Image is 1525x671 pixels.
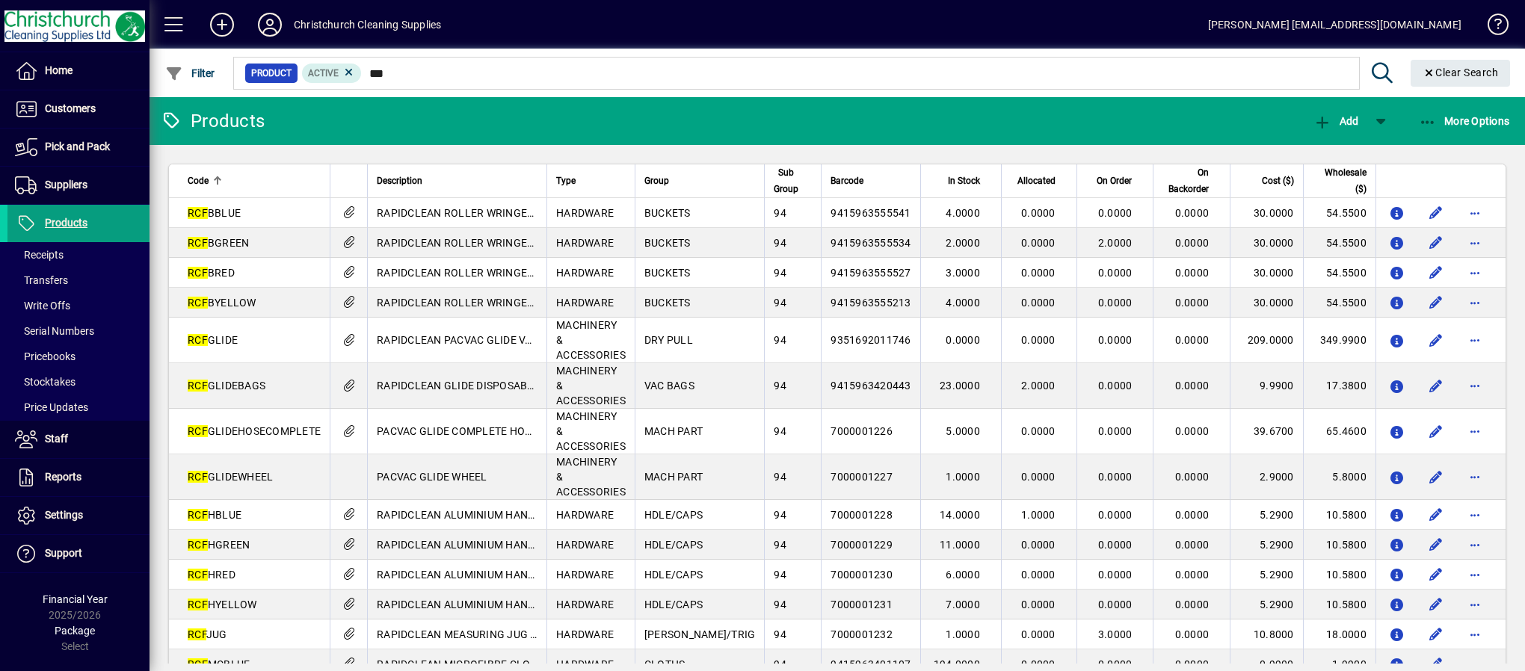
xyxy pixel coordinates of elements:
[1162,164,1222,197] div: On Backorder
[15,325,94,337] span: Serial Numbers
[1230,619,1302,649] td: 10.8000
[1424,563,1448,587] button: Edit
[15,376,76,388] span: Stocktakes
[1175,297,1210,309] span: 0.0000
[7,167,150,204] a: Suppliers
[774,267,786,279] span: 94
[1310,108,1362,134] button: Add
[7,369,150,395] a: Stocktakes
[7,242,150,268] a: Receipts
[948,173,980,189] span: In Stock
[831,207,911,219] span: 9415963555541
[7,129,150,166] a: Pick and Pack
[188,509,208,521] em: RCF
[1230,560,1302,590] td: 5.2900
[377,173,537,189] div: Description
[188,237,249,249] span: BGREEN
[1463,593,1487,616] button: More options
[1303,454,1375,500] td: 5.8000
[1175,658,1210,670] span: 0.0000
[946,471,980,483] span: 1.0000
[1021,599,1056,610] span: 0.0000
[940,539,980,551] span: 11.0000
[15,274,68,286] span: Transfers
[1463,291,1487,315] button: More options
[1098,628,1133,640] span: 3.0000
[556,628,614,640] span: HARDWARE
[1230,454,1302,500] td: 2.9000
[15,249,64,261] span: Receipts
[1021,471,1056,483] span: 0.0000
[198,11,246,38] button: Add
[188,237,208,249] em: RCF
[1424,231,1448,255] button: Edit
[946,599,980,610] span: 7.0000
[188,207,208,219] em: RCF
[1415,108,1514,134] button: More Options
[1175,334,1210,346] span: 0.0000
[7,344,150,369] a: Pricebooks
[1098,207,1133,219] span: 0.0000
[377,380,630,392] span: RAPIDCLEAN GLIDE DISPOSABLE VACUUM BAGS 5S
[831,425,893,437] span: 7000001226
[556,569,614,581] span: HARDWARE
[45,433,68,445] span: Staff
[1098,267,1133,279] span: 0.0000
[1303,409,1375,454] td: 65.4600
[1021,237,1056,249] span: 0.0000
[15,401,88,413] span: Price Updates
[831,173,863,189] span: Barcode
[644,658,686,670] span: CLOTHS
[188,334,238,346] span: GLIDE
[165,67,215,79] span: Filter
[1021,380,1056,392] span: 2.0000
[831,628,893,640] span: 7000001232
[302,64,362,83] mat-chip: Activation Status: Active
[1303,318,1375,363] td: 349.9900
[1313,164,1367,197] span: Wholesale ($)
[1230,530,1302,560] td: 5.2900
[43,593,108,605] span: Financial Year
[831,173,911,189] div: Barcode
[946,425,980,437] span: 5.0000
[774,569,786,581] span: 94
[188,380,208,392] em: RCF
[946,569,980,581] span: 6.0000
[774,297,786,309] span: 94
[774,599,786,610] span: 94
[188,658,250,670] span: MCBLUE
[45,102,96,114] span: Customers
[774,207,786,219] span: 94
[1021,658,1056,670] span: 0.0000
[644,173,756,189] div: Group
[251,66,292,81] span: Product
[1230,409,1302,454] td: 39.6700
[1098,569,1133,581] span: 0.0000
[377,628,543,640] span: RAPIDCLEAN MEASURING JUG 1L
[1098,334,1133,346] span: 0.0000
[644,599,703,610] span: HDLE/CAPS
[1419,115,1510,127] span: More Options
[1424,291,1448,315] button: Edit
[7,268,150,293] a: Transfers
[188,569,235,581] span: HRED
[556,297,614,309] span: HARDWARE
[831,509,893,521] span: 7000001228
[1303,590,1375,619] td: 10.5800
[1230,318,1302,363] td: 209.0000
[644,509,703,521] span: HDLE/CAPS
[774,237,786,249] span: 94
[188,207,241,219] span: BBLUE
[377,599,718,610] span: RAPIDCLEAN ALUMINIUM HANDLE WITH THREAD CAP 1.5M - YELLOW
[7,497,150,534] a: Settings
[1424,465,1448,489] button: Edit
[774,380,786,392] span: 94
[831,334,911,346] span: 9351692011746
[188,658,208,670] em: RCF
[188,425,208,437] em: RCF
[377,471,487,483] span: PACVAC GLIDE WHEEL
[294,13,441,37] div: Christchurch Cleaning Supplies
[7,52,150,90] a: Home
[946,628,980,640] span: 1.0000
[1208,13,1461,37] div: [PERSON_NAME] [EMAIL_ADDRESS][DOMAIN_NAME]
